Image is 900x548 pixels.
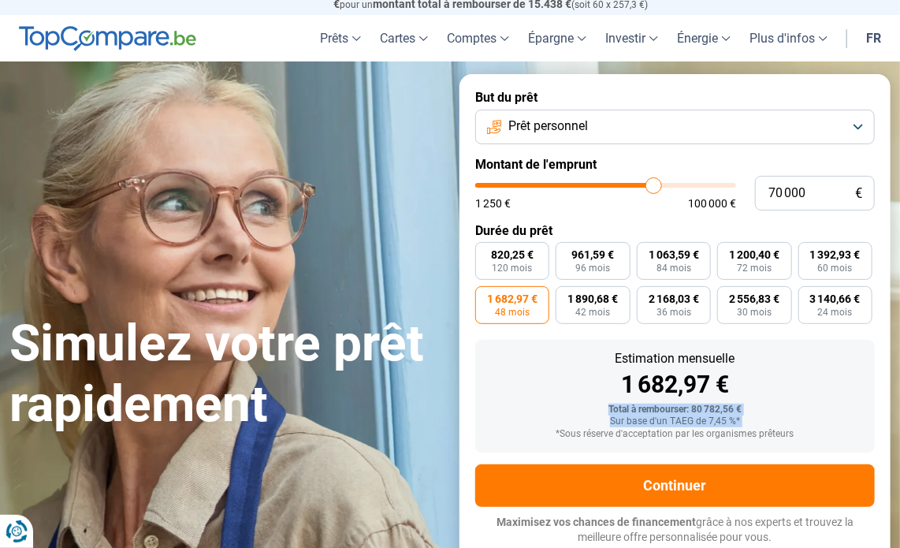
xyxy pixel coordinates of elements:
span: 820,25 € [491,249,534,260]
span: 60 mois [818,263,853,273]
a: fr [857,15,891,62]
span: Prêt personnel [508,117,588,135]
span: 24 mois [818,308,853,317]
span: 1 682,97 € [487,293,537,304]
span: € [855,187,862,200]
button: Prêt personnel [475,110,875,144]
h1: Simulez votre prêt rapidement [9,314,441,435]
span: 100 000 € [688,198,736,209]
span: 30 mois [737,308,772,317]
a: Investir [596,15,668,62]
span: 2 556,83 € [729,293,779,304]
label: But du prêt [475,90,875,105]
span: 1 200,40 € [729,249,779,260]
div: Total à rembourser: 80 782,56 € [488,404,862,416]
span: 120 mois [493,263,533,273]
a: Cartes [370,15,437,62]
span: 1 063,59 € [649,249,699,260]
span: 2 168,03 € [649,293,699,304]
span: 36 mois [656,308,691,317]
span: 961,59 € [572,249,615,260]
a: Comptes [437,15,519,62]
label: Montant de l'emprunt [475,157,875,172]
span: 3 140,66 € [810,293,861,304]
a: Énergie [668,15,740,62]
button: Continuer [475,464,875,507]
div: Sur base d'un TAEG de 7,45 %* [488,416,862,427]
span: Maximisez vos chances de financement [496,516,696,528]
a: Épargne [519,15,596,62]
div: 1 682,97 € [488,373,862,397]
img: TopCompare [19,26,196,51]
a: Plus d'infos [740,15,837,62]
span: 42 mois [576,308,611,317]
span: 1 890,68 € [568,293,619,304]
p: grâce à nos experts et trouvez la meilleure offre personnalisée pour vous. [475,515,875,546]
div: Estimation mensuelle [488,352,862,365]
div: *Sous réserve d'acceptation par les organismes prêteurs [488,429,862,440]
span: 72 mois [737,263,772,273]
label: Durée du prêt [475,223,875,238]
span: 96 mois [576,263,611,273]
a: Prêts [311,15,370,62]
span: 84 mois [656,263,691,273]
span: 1 250 € [475,198,511,209]
span: 48 mois [495,308,530,317]
span: 1 392,93 € [810,249,861,260]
